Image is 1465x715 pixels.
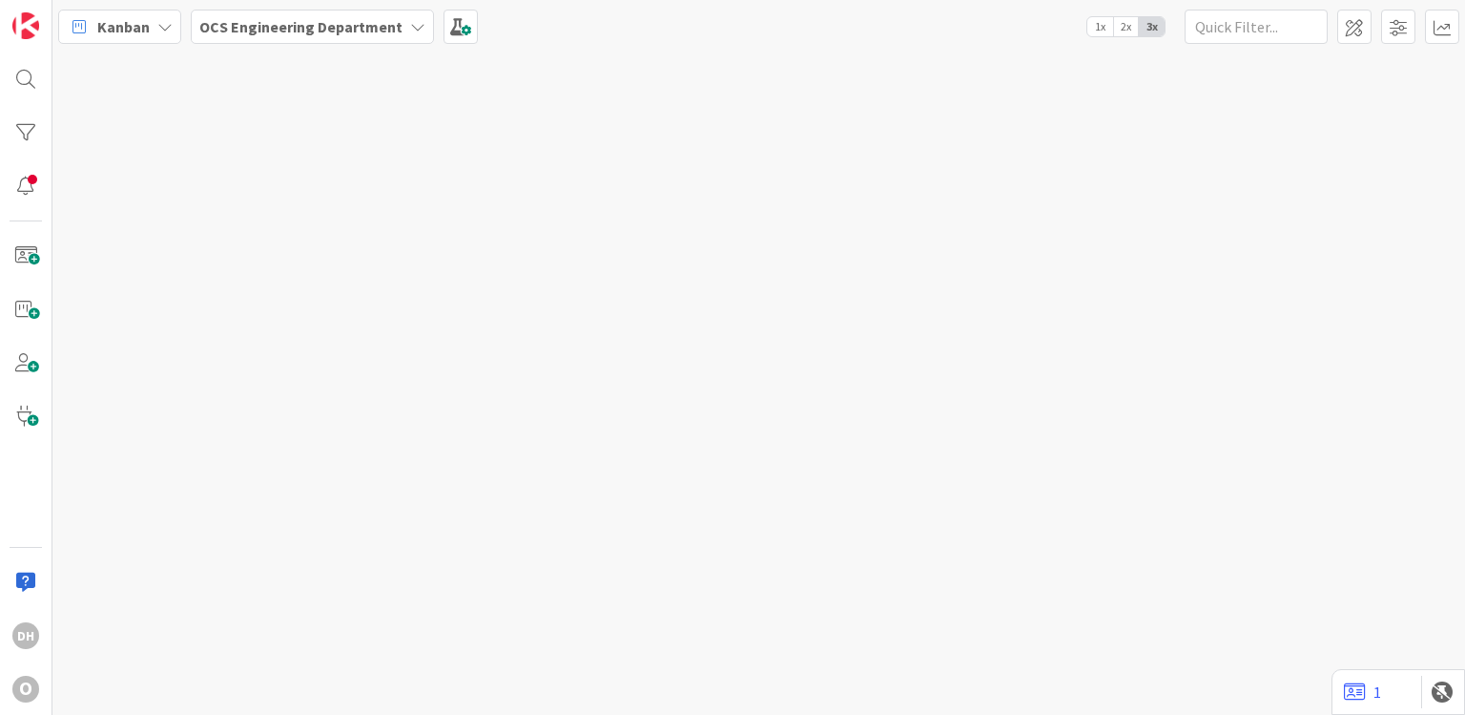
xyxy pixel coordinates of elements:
span: Kanban [97,15,150,38]
div: DH [12,622,39,649]
b: OCS Engineering Department [199,17,402,36]
input: Quick Filter... [1185,10,1328,44]
a: 1 [1344,681,1381,704]
img: Visit kanbanzone.com [12,12,39,39]
span: 1x [1087,17,1113,36]
span: 3x [1139,17,1165,36]
div: O [12,676,39,703]
span: 2x [1113,17,1139,36]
